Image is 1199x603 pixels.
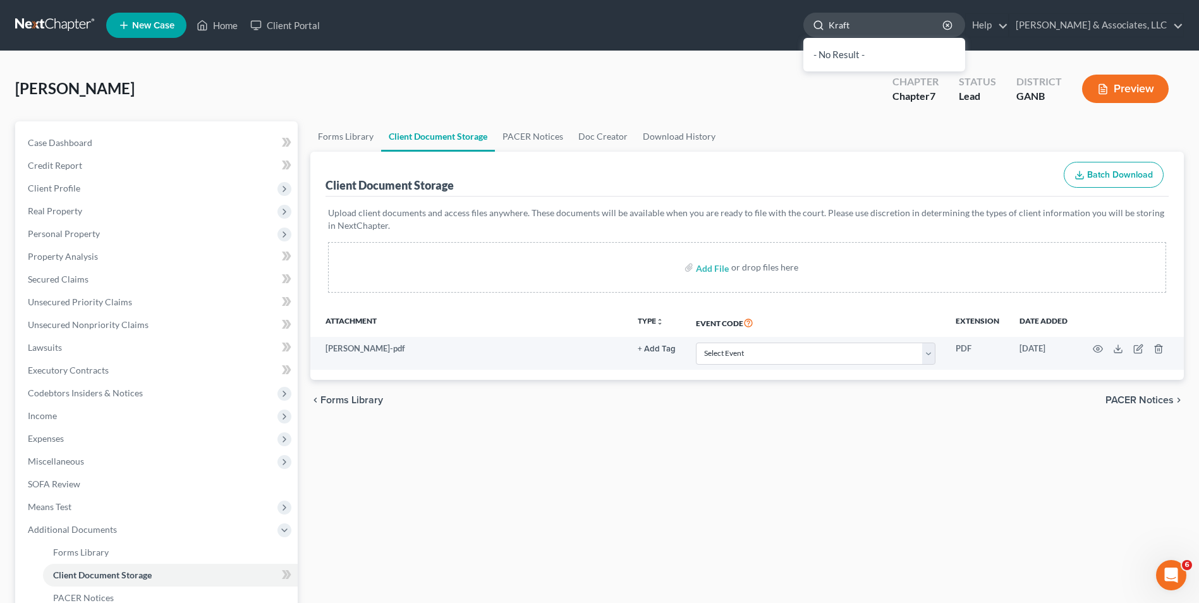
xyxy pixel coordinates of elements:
[635,121,723,152] a: Download History
[28,274,88,284] span: Secured Claims
[28,319,149,330] span: Unsecured Nonpriority Claims
[18,359,298,382] a: Executory Contracts
[803,38,965,71] div: - No Result -
[310,308,627,337] th: Attachment
[328,207,1166,232] p: Upload client documents and access files anywhere. These documents will be available when you are...
[381,121,495,152] a: Client Document Storage
[28,365,109,375] span: Executory Contracts
[43,564,298,587] a: Client Document Storage
[495,121,571,152] a: PACER Notices
[638,343,676,355] a: + Add Tag
[28,160,82,171] span: Credit Report
[1009,14,1183,37] a: [PERSON_NAME] & Associates, LLC
[1082,75,1169,103] button: Preview
[571,121,635,152] a: Doc Creator
[28,410,57,421] span: Income
[1087,169,1153,180] span: Batch Download
[1182,560,1192,570] span: 6
[244,14,326,37] a: Client Portal
[18,268,298,291] a: Secured Claims
[946,337,1009,370] td: PDF
[638,345,676,353] button: + Add Tag
[190,14,244,37] a: Home
[959,75,996,89] div: Status
[28,433,64,444] span: Expenses
[731,261,798,274] div: or drop files here
[310,337,627,370] td: [PERSON_NAME]-pdf
[892,75,939,89] div: Chapter
[946,308,1009,337] th: Extension
[959,89,996,104] div: Lead
[1174,395,1184,405] i: chevron_right
[1016,75,1062,89] div: District
[28,478,80,489] span: SOFA Review
[53,547,109,557] span: Forms Library
[892,89,939,104] div: Chapter
[326,178,454,193] div: Client Document Storage
[686,308,946,337] th: Event Code
[18,473,298,496] a: SOFA Review
[53,592,114,603] span: PACER Notices
[1016,89,1062,104] div: GANB
[18,314,298,336] a: Unsecured Nonpriority Claims
[28,501,71,512] span: Means Test
[18,291,298,314] a: Unsecured Priority Claims
[132,21,174,30] span: New Case
[310,395,383,405] button: chevron_left Forms Library
[53,569,152,580] span: Client Document Storage
[1009,308,1078,337] th: Date added
[310,121,381,152] a: Forms Library
[1009,337,1078,370] td: [DATE]
[18,154,298,177] a: Credit Report
[28,456,84,466] span: Miscellaneous
[1105,395,1174,405] span: PACER Notices
[656,318,664,326] i: unfold_more
[1064,162,1164,188] button: Batch Download
[829,13,944,37] input: Search by name...
[310,395,320,405] i: chevron_left
[930,90,935,102] span: 7
[28,183,80,193] span: Client Profile
[15,79,135,97] span: [PERSON_NAME]
[28,228,100,239] span: Personal Property
[28,342,62,353] span: Lawsuits
[1156,560,1186,590] iframe: Intercom live chat
[18,336,298,359] a: Lawsuits
[1105,395,1184,405] button: PACER Notices chevron_right
[28,205,82,216] span: Real Property
[966,14,1008,37] a: Help
[28,296,132,307] span: Unsecured Priority Claims
[320,395,383,405] span: Forms Library
[28,387,143,398] span: Codebtors Insiders & Notices
[43,541,298,564] a: Forms Library
[18,131,298,154] a: Case Dashboard
[18,245,298,268] a: Property Analysis
[28,524,117,535] span: Additional Documents
[28,137,92,148] span: Case Dashboard
[638,317,664,326] button: TYPEunfold_more
[28,251,98,262] span: Property Analysis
